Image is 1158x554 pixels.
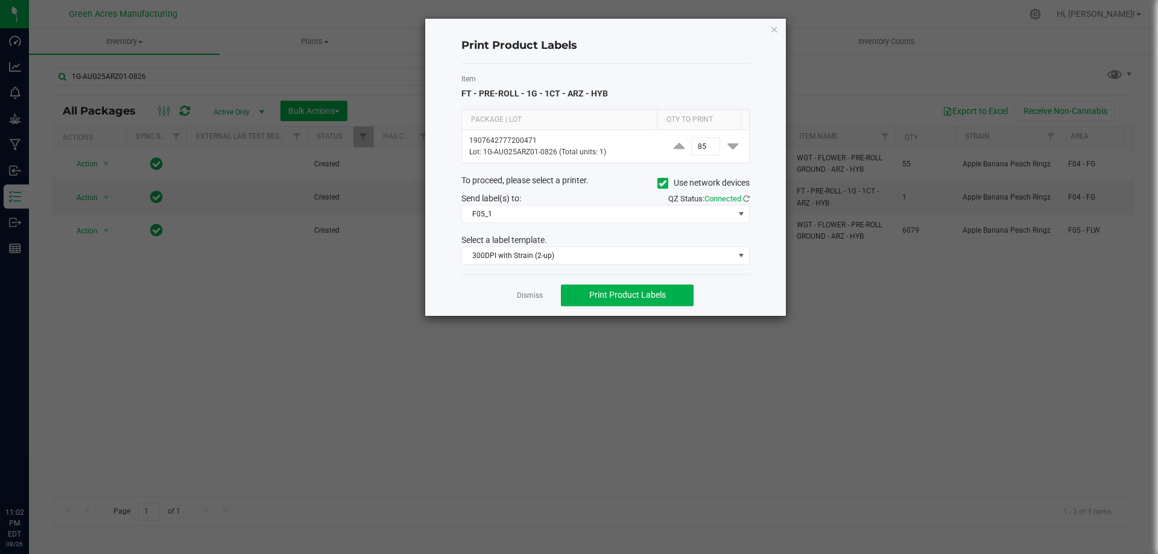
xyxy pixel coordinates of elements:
[561,285,694,306] button: Print Product Labels
[589,290,666,300] span: Print Product Labels
[461,38,750,54] h4: Print Product Labels
[469,146,656,158] p: Lot: 1G-AUG25ARZ01-0826 (Total units: 1)
[461,89,608,98] span: FT - PRE-ROLL - 1G - 1CT - ARZ - HYB
[704,194,741,203] span: Connected
[36,456,50,470] iframe: Resource center unread badge
[452,234,759,247] div: Select a label template.
[657,110,741,130] th: Qty to Print
[517,291,543,301] a: Dismiss
[12,458,48,494] iframe: Resource center
[461,194,521,203] span: Send label(s) to:
[657,177,750,189] label: Use network devices
[469,135,656,146] p: 1907642777200471
[462,247,734,264] span: 300DPI with Strain (2-up)
[462,110,657,130] th: Package | Lot
[452,174,759,192] div: To proceed, please select a printer.
[668,194,750,203] span: QZ Status:
[461,74,750,84] label: Item
[462,206,734,222] span: F05_1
